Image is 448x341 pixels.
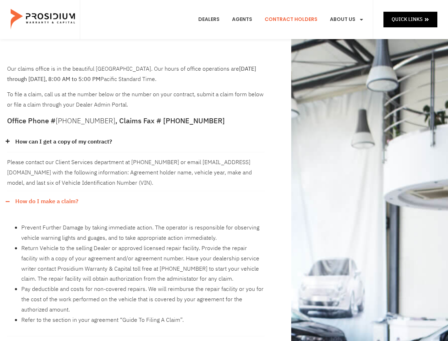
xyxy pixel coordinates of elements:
[7,131,265,153] div: How can I get a copy of my contract?
[21,223,265,243] li: Prevent Further Damage by taking immediate action. The operator is responsible for observing vehi...
[7,65,256,83] b: [DATE] through [DATE], 8:00 AM to 5:00 PM
[56,115,115,126] a: [PHONE_NUMBER]
[383,12,437,27] a: Quick Links
[21,243,265,284] li: Return Vehicle to the selling Dealer or approved licensed repair facility. Provide the repair fac...
[15,137,112,147] a: How can I get a copy of my contract?
[7,152,265,191] div: How can I get a copy of my contract?
[7,64,265,110] div: To file a claim, call us at the number below or the number on your contract, submit a claim form ...
[392,15,422,24] span: Quick Links
[193,6,369,33] nav: Menu
[193,6,225,33] a: Dealers
[21,284,265,315] li: Pay deductible and costs for non-covered repairs. We will reimburse the repair facility or you fo...
[7,212,265,336] div: How do I make a claim?
[7,191,265,212] div: How do I make a claim?
[7,64,265,85] p: Our claims office is in the beautiful [GEOGRAPHIC_DATA]. Our hours of office operations are Pacif...
[227,6,258,33] a: Agents
[325,6,369,33] a: About Us
[259,6,323,33] a: Contract Holders
[7,117,265,124] h5: Office Phone # , Claims Fax # [PHONE_NUMBER]
[15,196,78,207] a: How do I make a claim?
[21,315,265,325] li: Refer to the section in your agreement “Guide To Filing A Claim”.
